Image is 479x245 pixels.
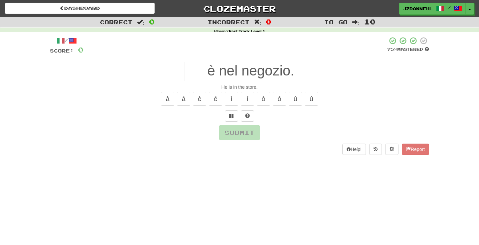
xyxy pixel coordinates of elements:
[289,92,302,106] button: ù
[208,19,249,25] span: Incorrect
[266,18,271,26] span: 0
[273,92,286,106] button: ó
[387,47,397,52] span: 75 %
[369,144,382,155] button: Round history (alt+y)
[193,92,206,106] button: è
[257,92,270,106] button: ò
[324,19,348,25] span: To go
[50,48,74,54] span: Score:
[100,19,132,25] span: Correct
[161,92,174,106] button: à
[402,144,429,155] button: Report
[352,19,360,25] span: :
[50,37,83,45] div: /
[254,19,261,25] span: :
[225,110,238,122] button: Switch sentence to multiple choice alt+p
[78,46,83,54] span: 0
[5,3,155,14] a: Dashboard
[149,18,155,26] span: 0
[50,84,429,90] div: He is in the store.
[209,92,222,106] button: é
[137,19,144,25] span: :
[225,92,238,106] button: ì
[219,125,260,140] button: Submit
[241,110,254,122] button: Single letter hint - you only get 1 per sentence and score half the points! alt+h
[177,92,190,106] button: á
[165,3,314,14] a: Clozemaster
[387,47,429,53] div: Mastered
[399,3,466,15] a: jzdannehl /
[447,5,451,10] span: /
[305,92,318,106] button: ú
[403,6,433,12] span: jzdannehl
[229,29,265,34] strong: Fast Track Level 1
[342,144,366,155] button: Help!
[241,92,254,106] button: í
[207,63,294,78] span: è nel negozio.
[364,18,376,26] span: 10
